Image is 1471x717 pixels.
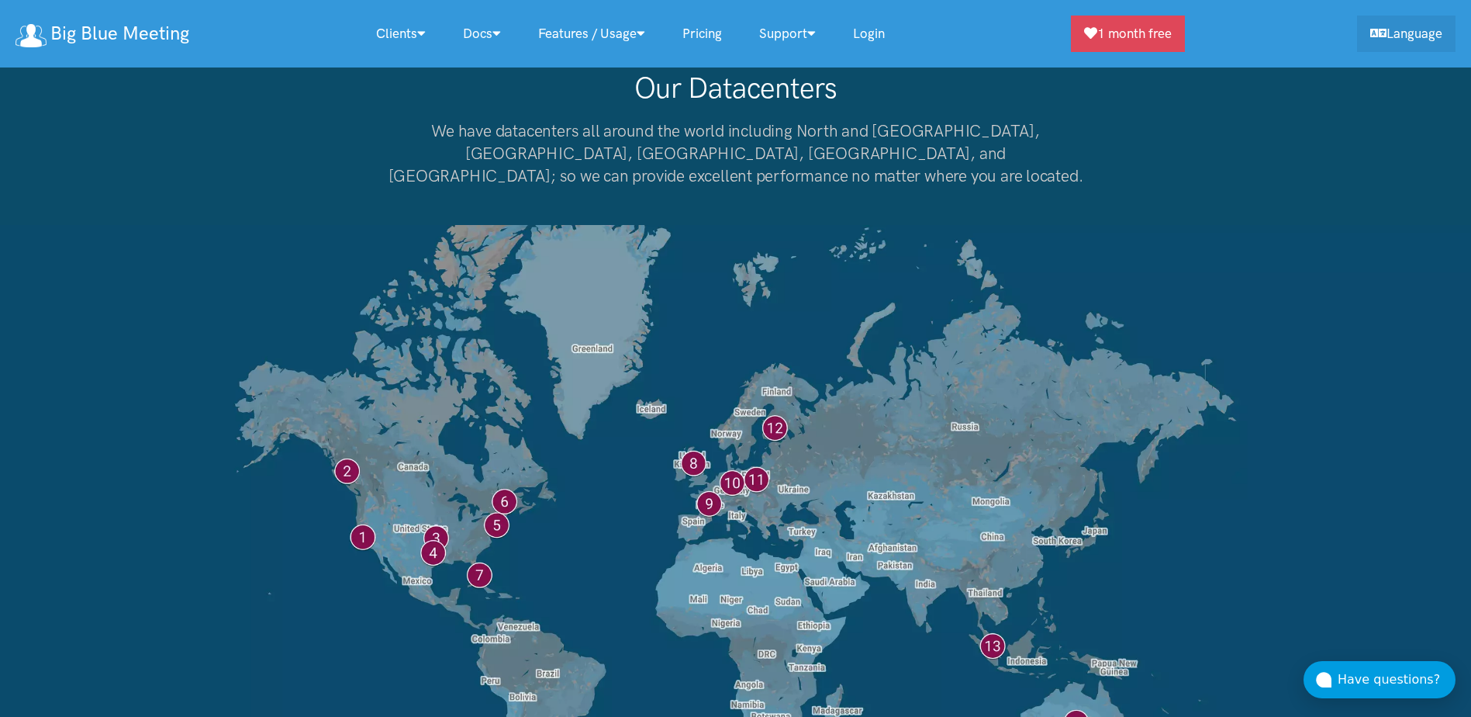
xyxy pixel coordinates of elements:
[1071,16,1185,52] a: 1 month free
[664,17,741,50] a: Pricing
[357,17,444,50] a: Clients
[1338,670,1455,690] div: Have questions?
[834,17,903,50] a: Login
[16,17,189,50] a: Big Blue Meeting
[383,119,1088,188] h3: We have datacenters all around the world including North and [GEOGRAPHIC_DATA], [GEOGRAPHIC_DATA]...
[741,17,834,50] a: Support
[1357,16,1455,52] a: Language
[444,17,520,50] a: Docs
[16,24,47,47] img: logo
[520,17,664,50] a: Features / Usage
[1304,661,1455,698] button: Have questions?
[383,69,1088,106] h1: Our Datacenters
